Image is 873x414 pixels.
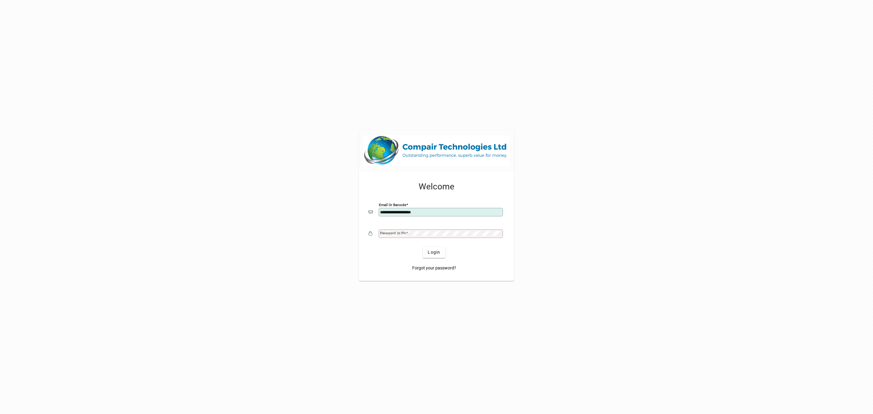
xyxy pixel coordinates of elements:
span: Forgot your password? [412,265,456,271]
a: Forgot your password? [410,263,459,274]
mat-label: Email or Barcode [379,202,406,207]
button: Login [423,247,445,258]
span: Login [428,249,440,255]
mat-label: Password or Pin [380,231,406,235]
h2: Welcome [369,182,504,192]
